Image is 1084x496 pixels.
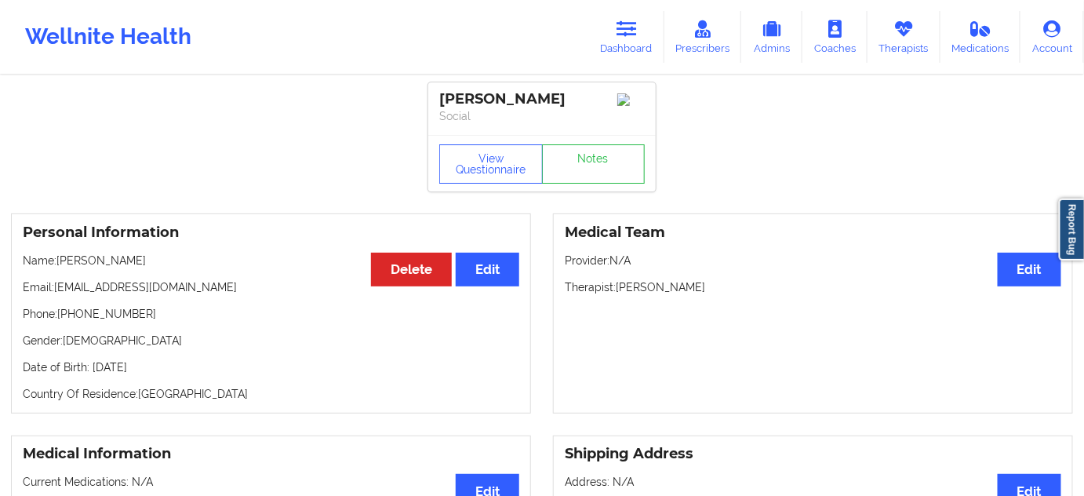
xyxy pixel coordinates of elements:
p: Gender: [DEMOGRAPHIC_DATA] [23,333,519,348]
div: [PERSON_NAME] [439,90,645,108]
p: Social [439,108,645,124]
p: Current Medications: N/A [23,474,519,490]
a: Notes [542,144,646,184]
img: Image%2Fplaceholer-image.png [617,93,645,106]
p: Provider: N/A [565,253,1061,268]
a: Report Bug [1059,199,1084,261]
p: Phone: [PHONE_NUMBER] [23,306,519,322]
p: Therapist: [PERSON_NAME] [565,279,1061,295]
p: Address: N/A [565,474,1061,490]
p: Country Of Residence: [GEOGRAPHIC_DATA] [23,386,519,402]
a: Coaches [802,11,868,63]
h3: Medical Information [23,445,519,463]
a: Account [1020,11,1084,63]
h3: Shipping Address [565,445,1061,463]
p: Email: [EMAIL_ADDRESS][DOMAIN_NAME] [23,279,519,295]
button: Delete [371,253,452,286]
button: View Questionnaire [439,144,543,184]
a: Dashboard [589,11,664,63]
p: Name: [PERSON_NAME] [23,253,519,268]
a: Therapists [868,11,940,63]
h3: Medical Team [565,224,1061,242]
button: Edit [998,253,1061,286]
a: Medications [940,11,1021,63]
a: Admins [741,11,802,63]
p: Date of Birth: [DATE] [23,359,519,375]
button: Edit [456,253,519,286]
a: Prescribers [664,11,742,63]
h3: Personal Information [23,224,519,242]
